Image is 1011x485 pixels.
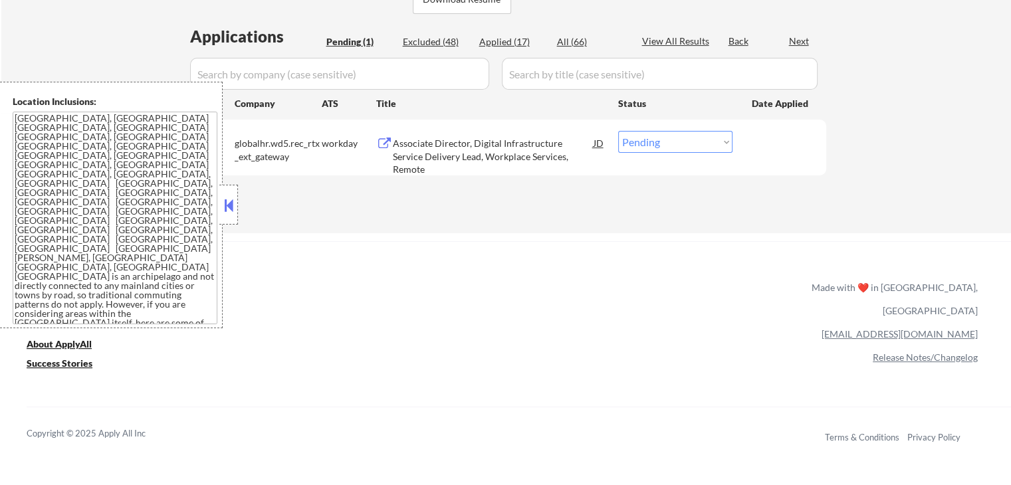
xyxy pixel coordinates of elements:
a: Success Stories [27,357,110,373]
input: Search by company (case sensitive) [190,58,489,90]
div: Applications [190,29,322,45]
div: ATS [322,97,376,110]
a: Release Notes/Changelog [873,351,978,363]
a: [EMAIL_ADDRESS][DOMAIN_NAME] [822,328,978,339]
div: Next [789,35,810,48]
div: Status [618,91,732,115]
a: Terms & Conditions [825,432,899,442]
div: JD [592,131,606,155]
div: Made with ❤️ in [GEOGRAPHIC_DATA], [GEOGRAPHIC_DATA] [806,276,978,322]
div: Back [729,35,750,48]
div: Company [235,97,322,110]
u: Success Stories [27,357,92,369]
div: All (66) [557,35,623,48]
div: Location Inclusions: [13,95,217,108]
u: About ApplyAll [27,338,92,349]
div: Title [376,97,606,110]
div: Copyright © 2025 Apply All Inc [27,427,179,440]
div: workday [322,137,376,150]
div: Date Applied [752,97,810,110]
a: Refer & earn free applications 👯‍♀️ [27,294,534,308]
div: globalhr.wd5.rec_rtx_ext_gateway [235,137,322,163]
div: Applied (17) [479,35,546,48]
a: About ApplyAll [27,338,110,354]
div: Associate Director, Digital Infrastructure Service Delivery Lead, Workplace Services, Remote [393,137,594,176]
div: View All Results [642,35,713,48]
div: Pending (1) [326,35,393,48]
div: Excluded (48) [403,35,469,48]
a: Privacy Policy [907,432,960,442]
input: Search by title (case sensitive) [502,58,818,90]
